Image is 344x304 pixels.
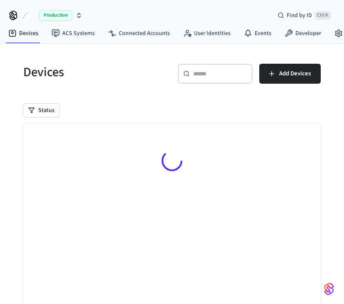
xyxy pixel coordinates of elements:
[39,10,72,21] span: Production
[45,26,101,41] a: ACS Systems
[237,26,278,41] a: Events
[2,26,45,41] a: Devices
[324,282,334,296] img: SeamLogoGradient.69752ec5.svg
[177,26,237,41] a: User Identities
[279,68,311,79] span: Add Devices
[23,64,167,81] h5: Devices
[278,26,328,41] a: Developer
[101,26,177,41] a: Connected Accounts
[315,11,331,20] span: Ctrl K
[287,11,312,20] span: Find by ID
[259,64,321,84] button: Add Devices
[23,104,59,117] button: Status
[271,8,337,23] div: Find by IDCtrl K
